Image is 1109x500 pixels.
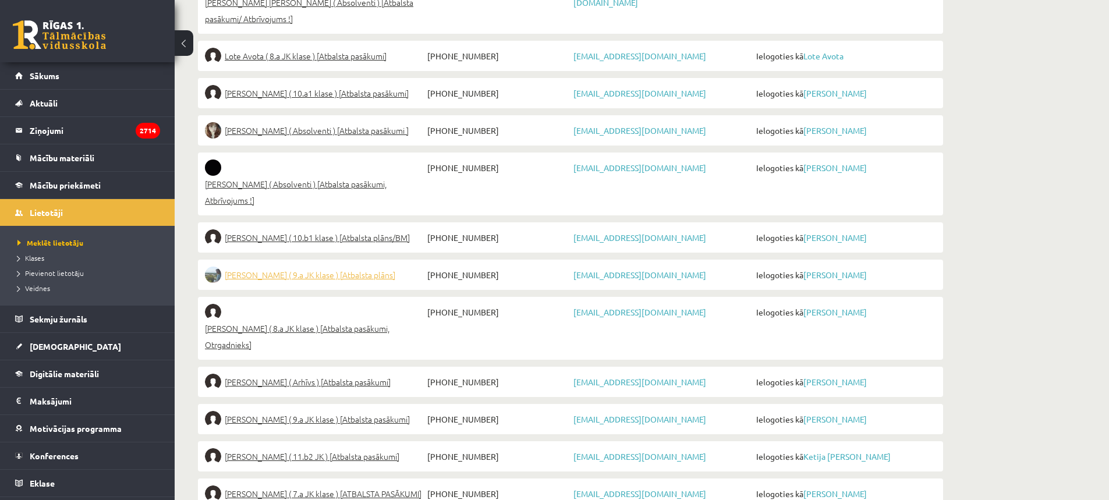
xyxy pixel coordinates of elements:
[17,268,84,278] span: Pievienot lietotāju
[30,451,79,461] span: Konferences
[803,269,867,280] a: [PERSON_NAME]
[17,253,163,263] a: Klases
[15,415,160,442] a: Motivācijas programma
[803,125,867,136] a: [PERSON_NAME]
[753,411,936,427] span: Ielogoties kā
[753,159,936,176] span: Ielogoties kā
[15,172,160,198] a: Mācību priekšmeti
[803,232,867,243] a: [PERSON_NAME]
[225,374,391,390] span: [PERSON_NAME] ( Arhīvs ) [Atbalsta pasākumi]
[17,253,44,263] span: Klases
[17,237,163,248] a: Meklēt lietotāju
[17,283,50,293] span: Veidnes
[205,229,221,246] img: Andris Fībigs
[753,85,936,101] span: Ielogoties kā
[17,238,83,247] span: Meklēt lietotāju
[225,48,387,64] span: Lote Avota ( 8.a JK klase ) [Atbalsta pasākumi]
[205,159,424,208] a: [PERSON_NAME] ( Absolventi ) [Atbalsta pasākumi, Atbrīvojums !]
[15,360,160,387] a: Digitālie materiāli
[753,48,936,64] span: Ielogoties kā
[30,368,99,379] span: Digitālie materiāli
[573,232,706,243] a: [EMAIL_ADDRESS][DOMAIN_NAME]
[803,377,867,387] a: [PERSON_NAME]
[15,199,160,226] a: Lietotāji
[753,122,936,139] span: Ielogoties kā
[30,98,58,108] span: Aktuāli
[424,374,571,390] span: [PHONE_NUMBER]
[424,85,571,101] span: [PHONE_NUMBER]
[424,229,571,246] span: [PHONE_NUMBER]
[753,374,936,390] span: Ielogoties kā
[753,229,936,246] span: Ielogoties kā
[424,411,571,427] span: [PHONE_NUMBER]
[30,117,160,144] legend: Ziņojumi
[803,162,867,173] a: [PERSON_NAME]
[573,88,706,98] a: [EMAIL_ADDRESS][DOMAIN_NAME]
[136,123,160,139] i: 2714
[205,85,424,101] a: [PERSON_NAME] ( 10.a1 klase ) [Atbalsta pasākumi]
[13,20,106,49] a: Rīgas 1. Tālmācības vidusskola
[205,448,221,464] img: Ketija Nikola Kmeta
[573,307,706,317] a: [EMAIL_ADDRESS][DOMAIN_NAME]
[30,423,122,434] span: Motivācijas programma
[225,411,410,427] span: [PERSON_NAME] ( 9.a JK klase ) [Atbalsta pasākumi]
[424,267,571,283] span: [PHONE_NUMBER]
[573,162,706,173] a: [EMAIL_ADDRESS][DOMAIN_NAME]
[30,478,55,488] span: Eklase
[15,62,160,89] a: Sākums
[225,85,409,101] span: [PERSON_NAME] ( 10.a1 klase ) [Atbalsta pasākumi]
[803,51,844,61] a: Lote Avota
[17,283,163,293] a: Veidnes
[15,306,160,332] a: Sekmju žurnāls
[205,304,424,353] a: [PERSON_NAME] ( 8.a JK klase ) [Atbalsta pasākumi, Otrgadnieks]
[205,374,221,390] img: Nauris Jāne
[205,122,221,139] img: Līva Bruņeniece
[205,85,221,101] img: Aleksandra Brakovska
[205,159,221,176] img: Laura Čižova
[753,448,936,464] span: Ielogoties kā
[30,180,101,190] span: Mācību priekšmeti
[205,411,221,427] img: Ģirts Jarošs
[15,144,160,171] a: Mācību materiāli
[573,125,706,136] a: [EMAIL_ADDRESS][DOMAIN_NAME]
[205,411,424,427] a: [PERSON_NAME] ( 9.a JK klase ) [Atbalsta pasākumi]
[803,488,867,499] a: [PERSON_NAME]
[424,48,571,64] span: [PHONE_NUMBER]
[30,70,59,81] span: Sākums
[225,267,395,283] span: [PERSON_NAME] ( 9.a JK klase ) [Atbalsta plāns]
[30,388,160,414] legend: Maksājumi
[424,304,571,320] span: [PHONE_NUMBER]
[205,176,424,208] span: [PERSON_NAME] ( Absolventi ) [Atbalsta pasākumi, Atbrīvojums !]
[205,229,424,246] a: [PERSON_NAME] ( 10.b1 klase ) [Atbalsta plāns/BM]
[205,267,424,283] a: [PERSON_NAME] ( 9.a JK klase ) [Atbalsta plāns]
[803,307,867,317] a: [PERSON_NAME]
[15,333,160,360] a: [DEMOGRAPHIC_DATA]
[753,304,936,320] span: Ielogoties kā
[573,51,706,61] a: [EMAIL_ADDRESS][DOMAIN_NAME]
[15,388,160,414] a: Maksājumi
[205,448,424,464] a: [PERSON_NAME] ( 11.b2 JK ) [Atbalsta pasākumi]
[30,153,94,163] span: Mācību materiāli
[424,448,571,464] span: [PHONE_NUMBER]
[205,48,424,64] a: Lote Avota ( 8.a JK klase ) [Atbalsta pasākumi]
[225,448,399,464] span: [PERSON_NAME] ( 11.b2 JK ) [Atbalsta pasākumi]
[573,269,706,280] a: [EMAIL_ADDRESS][DOMAIN_NAME]
[573,414,706,424] a: [EMAIL_ADDRESS][DOMAIN_NAME]
[30,314,87,324] span: Sekmju žurnāls
[573,488,706,499] a: [EMAIL_ADDRESS][DOMAIN_NAME]
[17,268,163,278] a: Pievienot lietotāju
[15,470,160,497] a: Eklase
[205,267,221,283] img: Jānis Helvigs
[753,267,936,283] span: Ielogoties kā
[225,122,409,139] span: [PERSON_NAME] ( Absolventi ) [Atbalsta pasākumi ]
[205,304,221,320] img: Vjačeslavs Ižboldins
[803,88,867,98] a: [PERSON_NAME]
[573,377,706,387] a: [EMAIL_ADDRESS][DOMAIN_NAME]
[30,207,63,218] span: Lietotāji
[803,451,891,462] a: Ketija [PERSON_NAME]
[205,122,424,139] a: [PERSON_NAME] ( Absolventi ) [Atbalsta pasākumi ]
[30,341,121,352] span: [DEMOGRAPHIC_DATA]
[205,48,221,64] img: Lote Avota
[424,122,571,139] span: [PHONE_NUMBER]
[15,90,160,116] a: Aktuāli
